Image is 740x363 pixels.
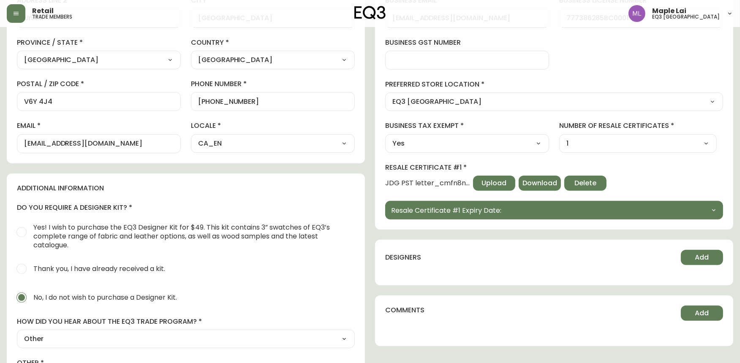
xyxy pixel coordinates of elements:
[33,223,348,249] span: Yes! I wish to purchase the EQ3 Designer Kit for $49. This kit contains 3” swatches of EQ3’s comp...
[17,121,181,130] label: email
[385,163,607,172] h4: Resale Certificate # 1
[32,14,72,19] h5: trade members
[628,5,645,22] img: 61e28cffcf8cc9f4e300d877dd684943
[17,184,355,193] h4: additional information
[385,80,723,89] label: preferred store location
[473,176,515,191] button: Upload
[385,201,723,219] button: Resale Certificate #1 Expiry Date:
[17,317,355,326] label: how did you hear about the eq3 trade program?
[191,38,355,47] label: country
[33,264,165,273] span: Thank you, I have already received a kit.
[681,306,723,321] button: Add
[385,306,424,315] h4: comments
[385,38,549,47] label: business gst number
[191,121,355,130] label: locale
[17,203,355,212] h4: do you require a designer kit?
[695,309,709,318] span: Add
[652,8,686,14] span: Maple Lai
[652,14,720,19] h5: eq3 [GEOGRAPHIC_DATA]
[17,79,181,89] label: postal / zip code
[33,293,177,302] span: No, I do not wish to purchase a Designer Kit.
[695,253,709,262] span: Add
[564,176,607,191] button: Delete
[681,250,723,265] button: Add
[522,179,557,188] span: Download
[482,179,507,188] span: Upload
[574,179,596,188] span: Delete
[385,179,470,187] span: JDG PST letter_cmfn8ntum457v0142vekydbfv.pdf
[385,121,549,130] label: business tax exempt
[354,6,386,19] img: logo
[32,8,54,14] span: Retail
[17,38,181,47] label: province / state
[385,253,421,262] h4: designers
[391,205,501,216] span: Resale Certificate #1 Expiry Date:
[519,176,561,191] button: Download
[191,79,355,89] label: phone number
[559,121,717,130] label: number of resale certificates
